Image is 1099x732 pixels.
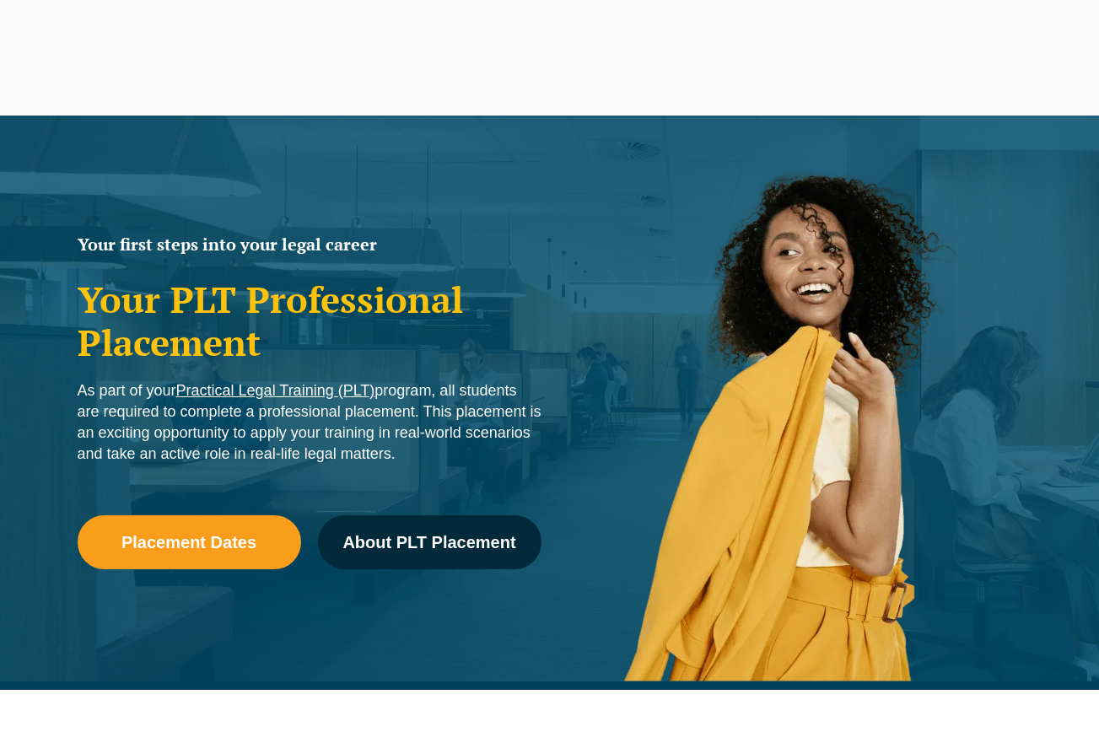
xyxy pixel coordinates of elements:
[78,382,541,462] span: As part of your program, all students are required to complete a professional placement. This pla...
[342,534,515,551] span: About PLT Placement
[176,382,375,399] a: Practical Legal Training (PLT)
[78,236,541,253] h2: Your first steps into your legal career
[78,515,301,569] a: Placement Dates
[78,278,541,363] h1: Your PLT Professional Placement
[121,534,256,551] span: Placement Dates
[318,515,541,569] a: About PLT Placement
